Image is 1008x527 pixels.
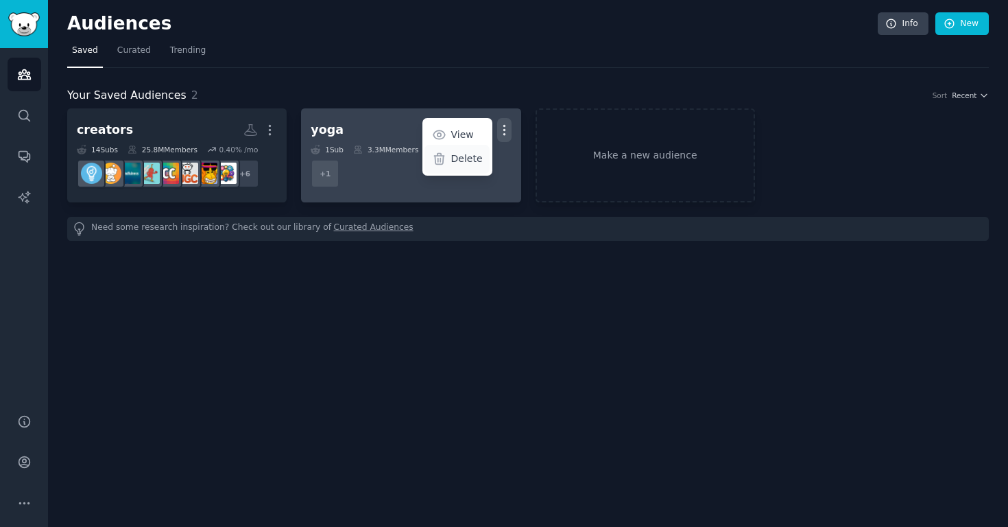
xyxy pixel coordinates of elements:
span: Your Saved Audiences [67,87,187,104]
a: yogaViewDelete1Sub3.3MMembers-0.07% /mo+1 [301,108,520,202]
div: yoga [311,121,344,139]
img: Meditation [100,163,121,184]
a: Saved [67,40,103,68]
img: Entrepreneur [81,163,102,184]
h2: Audiences [67,13,878,35]
a: New [935,12,989,36]
a: Trending [165,40,211,68]
div: 3.3M Members [353,145,418,154]
a: View [424,121,490,150]
img: ContentCreators [158,163,179,184]
div: creators [77,121,133,139]
div: + 6 [230,159,259,188]
img: GummySearch logo [8,12,40,36]
a: Curated Audiences [334,222,413,236]
div: 0.40 % /mo [219,145,258,154]
div: Sort [933,91,948,100]
button: Recent [952,91,989,100]
img: CreatorsAdvice [139,163,160,184]
img: creators [215,163,237,184]
a: Info [878,12,928,36]
span: 2 [191,89,198,102]
p: Delete [451,152,483,166]
a: Curated [112,40,156,68]
img: UGCcreators [177,163,198,184]
img: TrueEnterpreneur [196,163,217,184]
div: 14 Sub s [77,145,118,154]
div: 1 Sub [311,145,344,154]
span: Saved [72,45,98,57]
div: Need some research inspiration? Check out our library of [67,217,989,241]
span: Curated [117,45,151,57]
div: + 1 [311,159,339,188]
span: Trending [170,45,206,57]
a: creators14Subs25.8MMembers0.40% /mo+6creatorsTrueEnterpreneurUGCcreatorsContentCreatorsCreatorsAd... [67,108,287,202]
img: Mindfulness [119,163,141,184]
div: 25.8M Members [128,145,197,154]
a: Make a new audience [536,108,755,202]
span: Recent [952,91,976,100]
p: View [451,128,474,142]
